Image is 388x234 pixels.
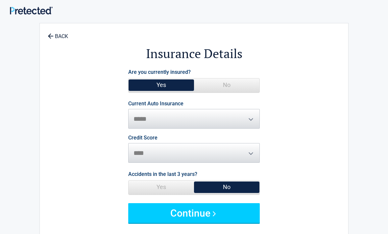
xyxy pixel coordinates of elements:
label: Accidents in the last 3 years? [128,170,197,179]
button: Continue [128,203,260,223]
h2: Insurance Details [76,45,312,62]
span: No [194,78,259,92]
label: Credit Score [128,135,158,140]
label: Current Auto Insurance [128,101,183,106]
span: No [194,181,259,194]
span: Yes [129,78,194,92]
a: BACK [46,28,69,39]
label: Are you currently insured? [128,68,191,76]
span: Yes [129,181,194,194]
img: Main Logo [10,7,53,14]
